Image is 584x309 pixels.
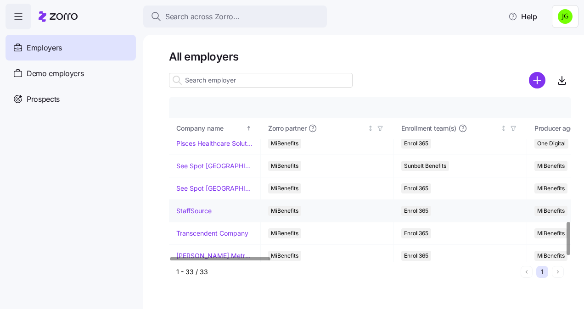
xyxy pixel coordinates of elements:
[404,251,428,261] span: Enroll365
[169,73,353,88] input: Search employer
[176,184,253,193] a: See Spot [GEOGRAPHIC_DATA]
[404,183,428,193] span: Enroll365
[246,125,252,132] div: Sorted ascending
[271,251,298,261] span: MiBenefits
[176,206,212,215] a: StaffSource
[165,11,240,22] span: Search across Zorro...
[501,7,545,26] button: Help
[521,266,533,278] button: Previous page
[508,11,537,22] span: Help
[271,138,298,149] span: MiBenefits
[529,72,545,88] svg: add icon
[394,118,527,139] th: Enrollment team(s)Not sorted
[537,183,565,193] span: MiBenefits
[404,206,428,216] span: Enroll365
[537,138,566,149] span: One Digital
[261,118,394,139] th: Zorro partnerNot sorted
[268,124,306,133] span: Zorro partner
[169,118,261,139] th: Company nameSorted ascending
[143,6,327,28] button: Search across Zorro...
[404,228,428,238] span: Enroll365
[176,229,248,238] a: Transcendent Company
[27,68,84,79] span: Demo employers
[271,206,298,216] span: MiBenefits
[27,94,60,105] span: Prospects
[367,125,374,132] div: Not sorted
[176,161,253,171] a: See Spot [GEOGRAPHIC_DATA]
[537,251,565,261] span: MiBenefits
[176,267,517,276] div: 1 - 33 / 33
[176,139,253,148] a: Pisces Healthcare Solutions
[404,138,428,149] span: Enroll365
[537,161,565,171] span: MiBenefits
[401,124,456,133] span: Enrollment team(s)
[176,251,253,260] a: [PERSON_NAME] Metropolitan Housing Authority
[500,125,507,132] div: Not sorted
[27,42,62,54] span: Employers
[558,9,573,24] img: a4774ed6021b6d0ef619099e609a7ec5
[6,61,136,86] a: Demo employers
[6,86,136,112] a: Prospects
[536,266,548,278] button: 1
[552,266,564,278] button: Next page
[271,228,298,238] span: MiBenefits
[404,161,446,171] span: Sunbelt Benefits
[169,50,571,64] h1: All employers
[271,161,298,171] span: MiBenefits
[537,206,565,216] span: MiBenefits
[537,228,565,238] span: MiBenefits
[176,123,244,133] div: Company name
[271,183,298,193] span: MiBenefits
[6,35,136,61] a: Employers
